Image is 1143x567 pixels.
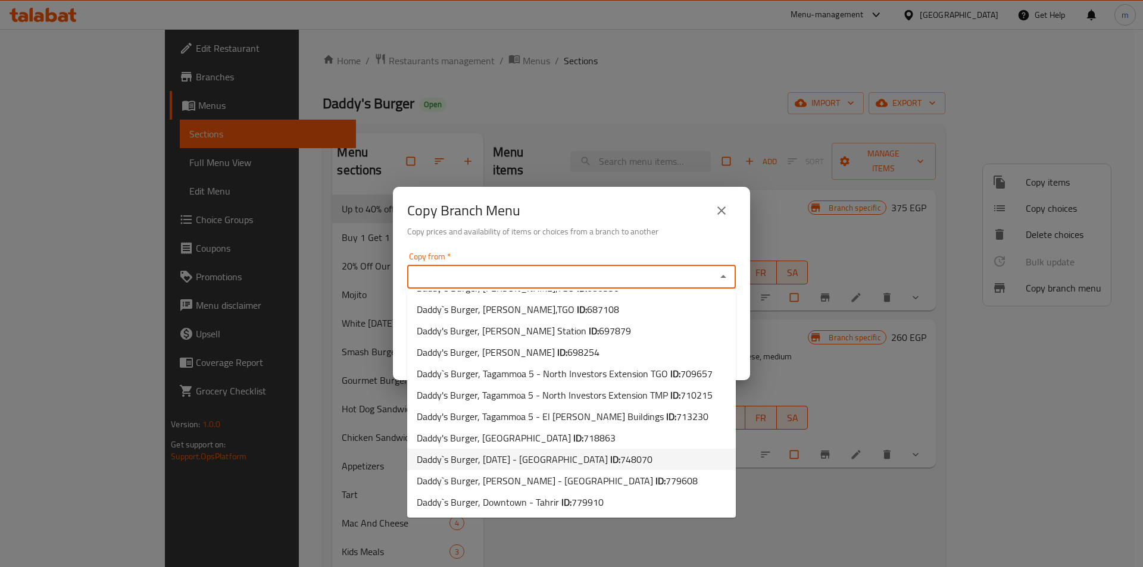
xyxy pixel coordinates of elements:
[655,472,666,490] b: ID:
[417,366,713,381] span: Daddy`s Burger, Tagammoa 5 - North Investors Extension TGO
[680,386,713,404] span: 710215
[670,386,680,404] b: ID:
[407,225,736,238] h6: Copy prices and availability of items or choices from a branch to another
[666,408,676,425] b: ID:
[577,300,587,318] b: ID:
[417,345,599,359] span: Daddy's Burger, [PERSON_NAME]
[676,408,708,425] span: 713230
[707,196,736,225] button: close
[680,365,713,383] span: 709657
[610,450,620,468] b: ID:
[417,495,604,509] span: Daddy`s Burger, Downtown - Tahrir
[589,322,599,340] b: ID:
[417,281,619,295] span: Daddy`s Burger, [PERSON_NAME],TGO
[599,322,631,340] span: 697879
[670,365,680,383] b: ID:
[417,409,708,424] span: Daddy's Burger, Tagammoa 5 - El [PERSON_NAME] Buildings
[557,343,567,361] b: ID:
[620,450,652,468] span: 748070
[587,300,619,318] span: 687108
[407,201,520,220] h2: Copy Branch Menu
[715,268,732,285] button: Close
[417,324,631,338] span: Daddy's Burger, [PERSON_NAME] Station
[417,302,619,317] span: Daddy`s Burger, [PERSON_NAME],TGO
[571,493,604,511] span: 779910
[417,474,698,488] span: Daddy`s Burger, [PERSON_NAME] - [GEOGRAPHIC_DATA]
[583,429,616,447] span: 718863
[573,429,583,447] b: ID:
[417,452,652,466] span: Daddy`s Burger, [DATE] - [GEOGRAPHIC_DATA]
[567,343,599,361] span: 698254
[417,388,713,402] span: Daddy's Burger, Tagammoa 5 - North Investors Extension TMP
[417,431,616,445] span: Daddy's Burger, [GEOGRAPHIC_DATA]
[561,493,571,511] b: ID:
[666,472,698,490] span: 779608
